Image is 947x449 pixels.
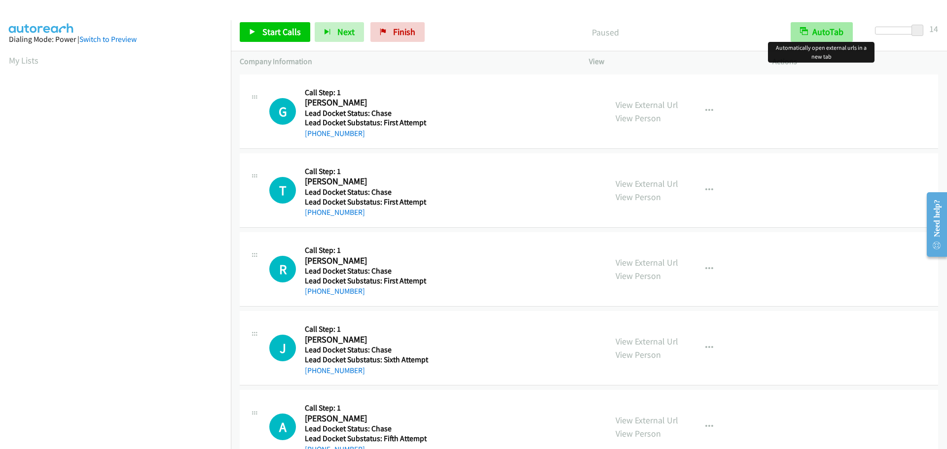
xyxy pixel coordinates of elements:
div: The call is yet to be attempted [269,98,296,125]
h5: Lead Docket Status: Chase [305,424,434,434]
a: [PHONE_NUMBER] [305,129,365,138]
div: Automatically open external urls in a new tab [768,42,874,63]
a: [PHONE_NUMBER] [305,207,365,217]
h5: Lead Docket Substatus: Fifth Attempt [305,434,434,444]
h2: [PERSON_NAME] [305,413,434,424]
a: View Person [616,349,661,360]
h5: Lead Docket Substatus: First Attempt [305,197,434,207]
h5: Lead Docket Substatus: First Attempt [305,118,434,128]
a: View External Url [616,178,678,189]
h2: [PERSON_NAME] [305,97,434,108]
a: [PHONE_NUMBER] [305,286,365,296]
h5: Lead Docket Status: Chase [305,108,434,118]
span: Start Calls [262,26,301,37]
a: View Person [616,428,661,439]
h5: Call Step: 1 [305,167,434,176]
h5: Call Step: 1 [305,403,434,413]
a: Finish [370,22,425,42]
h1: G [269,98,296,125]
a: View Person [616,112,661,124]
a: View Person [616,270,661,281]
button: Next [315,22,364,42]
p: Company Information [240,56,571,68]
h1: T [269,177,296,204]
span: Finish [393,26,415,37]
a: View Person [616,191,661,203]
h2: [PERSON_NAME] [305,334,434,345]
div: The call is yet to be attempted [269,414,296,440]
h5: Lead Docket Status: Chase [305,187,434,197]
h5: Lead Docket Status: Chase [305,345,434,355]
h5: Lead Docket Status: Chase [305,266,434,276]
h1: J [269,335,296,361]
a: View External Url [616,99,678,110]
p: Paused [438,26,773,39]
a: View External Url [616,336,678,347]
div: The call is yet to be attempted [269,335,296,361]
a: View External Url [616,257,678,268]
a: My Lists [9,55,38,66]
h2: [PERSON_NAME] [305,176,434,187]
h5: Call Step: 1 [305,245,434,255]
span: Next [337,26,355,37]
div: The call is yet to be attempted [269,177,296,204]
a: View External Url [616,414,678,426]
iframe: Resource Center [918,185,947,264]
p: View [589,56,755,68]
a: [PHONE_NUMBER] [305,366,365,375]
h5: Call Step: 1 [305,324,434,334]
h2: [PERSON_NAME] [305,255,434,267]
h1: R [269,256,296,282]
h1: A [269,414,296,440]
a: Start Calls [240,22,310,42]
h5: Lead Docket Substatus: First Attempt [305,276,434,286]
h5: Call Step: 1 [305,88,434,98]
div: 14 [929,22,938,35]
div: Dialing Mode: Power | [9,34,222,45]
button: AutoTab [791,22,853,42]
div: The call is yet to be attempted [269,256,296,282]
h5: Lead Docket Substatus: Sixth Attempt [305,355,434,365]
a: Switch to Preview [79,35,137,44]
